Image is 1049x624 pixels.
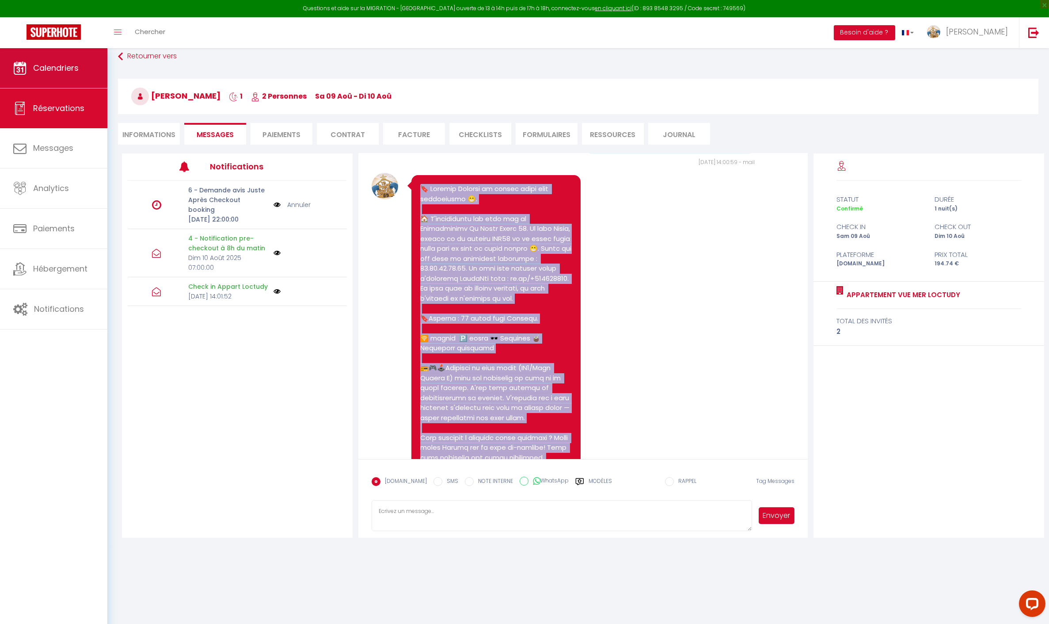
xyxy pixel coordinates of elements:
[648,123,710,145] li: Journal
[837,205,863,212] span: Confirmé
[929,222,1027,232] div: check out
[33,62,79,73] span: Calendriers
[33,263,87,274] span: Hébergement
[442,477,458,487] label: SMS
[929,205,1027,213] div: 1 nuit(s)
[188,291,268,301] p: [DATE] 14:01:52
[287,200,311,210] a: Annuler
[516,123,578,145] li: FORMULAIRES
[474,477,513,487] label: NOTE INTERNE
[837,326,1021,337] div: 2
[831,232,929,241] div: Sam 09 Aoû
[946,26,1008,37] span: [PERSON_NAME]
[317,123,379,145] li: Contrat
[699,158,755,166] span: [DATE] 14:00:59 - mail
[1028,27,1039,38] img: logout
[929,249,1027,260] div: Prix total
[831,249,929,260] div: Plateforme
[33,183,69,194] span: Analytics
[674,477,696,487] label: RAPPEL
[229,91,243,101] span: 1
[759,507,794,524] button: Envoyer
[372,173,398,199] img: 16904023159874.png
[34,303,84,314] span: Notifications
[33,142,73,153] span: Messages
[927,25,940,38] img: ...
[128,17,172,48] a: Chercher
[929,260,1027,268] div: 194.74 €
[274,288,281,295] img: NO IMAGE
[251,91,307,101] span: 2 Personnes
[582,123,644,145] li: Ressources
[188,253,268,272] p: Dim 10 Août 2025 07:00:00
[274,249,281,256] img: NO IMAGE
[251,123,312,145] li: Paiements
[831,260,929,268] div: [DOMAIN_NAME]
[188,234,268,253] p: 4 - Notification pre-checkout à 8h du matin
[383,123,445,145] li: Facture
[837,316,1021,326] div: total des invités
[844,290,961,300] a: Appartement vue mer loctudy
[197,130,234,140] span: Messages
[756,477,794,485] span: Tag Messages
[274,200,281,210] img: NO IMAGE
[33,103,84,114] span: Réservations
[118,49,1038,65] a: Retourner vers
[920,17,1019,48] a: ... [PERSON_NAME]
[1012,587,1049,624] iframe: LiveChat chat widget
[188,282,268,291] p: Check in Appart Loctudy
[589,477,612,493] label: Modèles
[188,214,268,224] p: [DATE] 22:00:00
[135,27,165,36] span: Chercher
[831,194,929,205] div: statut
[929,194,1027,205] div: durée
[834,25,895,40] button: Besoin d'aide ?
[33,223,75,234] span: Paiements
[380,477,427,487] label: [DOMAIN_NAME]
[210,157,301,176] h3: Notifications
[131,90,220,101] span: [PERSON_NAME]
[315,91,391,101] span: sa 09 Aoû - di 10 Aoû
[831,222,929,232] div: check in
[118,123,180,145] li: Informations
[929,232,1027,241] div: Dim 10 Aoû
[188,185,268,214] p: 6 - Demande avis Juste Après Checkout booking
[27,24,81,40] img: Super Booking
[528,477,569,486] label: WhatsApp
[595,4,632,12] a: en cliquant ici
[449,123,511,145] li: CHECKLISTS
